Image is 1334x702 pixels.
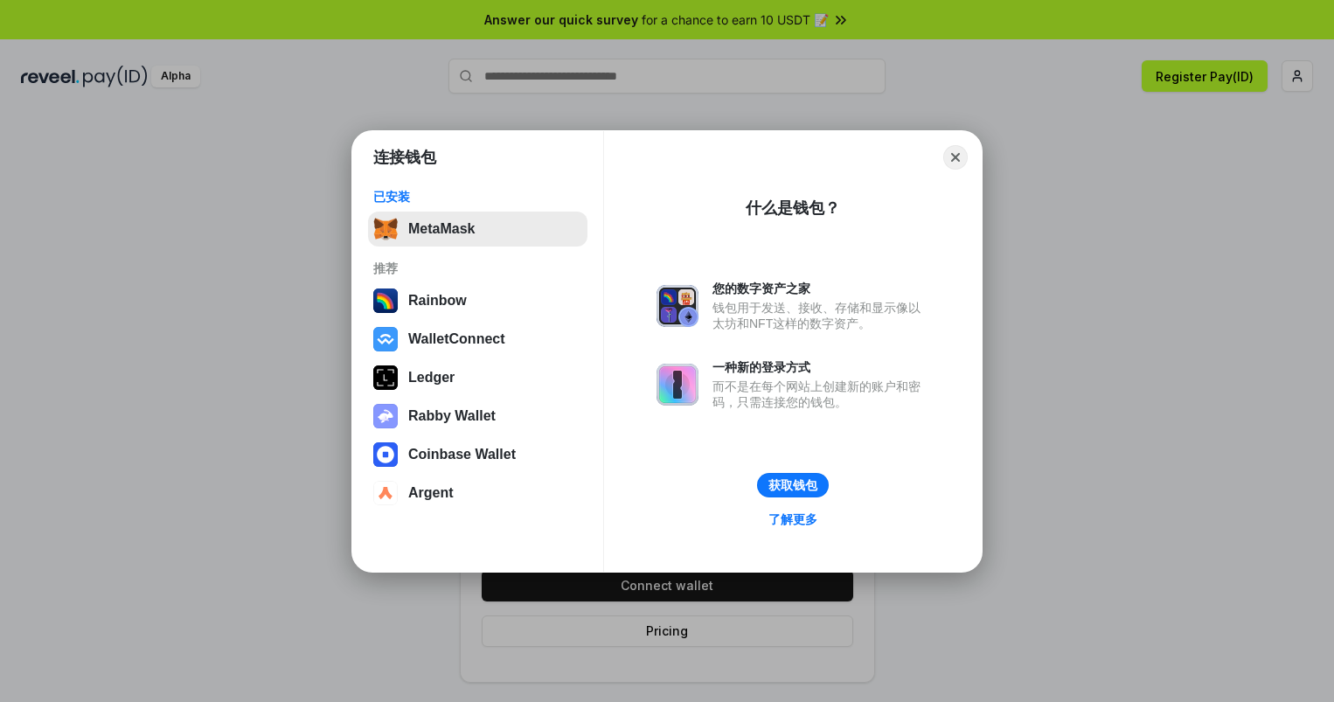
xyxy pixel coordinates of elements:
div: Rabby Wallet [408,408,496,424]
h1: 连接钱包 [373,147,436,168]
button: WalletConnect [368,322,587,357]
button: Rainbow [368,283,587,318]
div: WalletConnect [408,331,505,347]
img: svg+xml,%3Csvg%20width%3D%2228%22%20height%3D%2228%22%20viewBox%3D%220%200%2028%2028%22%20fill%3D... [373,327,398,351]
img: svg+xml,%3Csvg%20fill%3D%22none%22%20height%3D%2233%22%20viewBox%3D%220%200%2035%2033%22%20width%... [373,217,398,241]
div: 而不是在每个网站上创建新的账户和密码，只需连接您的钱包。 [712,379,929,410]
button: Argent [368,476,587,511]
div: Ledger [408,370,455,386]
img: svg+xml,%3Csvg%20xmlns%3D%22http%3A%2F%2Fwww.w3.org%2F2000%2Fsvg%22%20width%3D%2228%22%20height%3... [373,365,398,390]
div: 一种新的登录方式 [712,359,929,375]
img: svg+xml,%3Csvg%20width%3D%22120%22%20height%3D%22120%22%20viewBox%3D%220%200%20120%20120%22%20fil... [373,288,398,313]
button: Ledger [368,360,587,395]
img: svg+xml,%3Csvg%20xmlns%3D%22http%3A%2F%2Fwww.w3.org%2F2000%2Fsvg%22%20fill%3D%22none%22%20viewBox... [657,285,698,327]
button: Rabby Wallet [368,399,587,434]
button: MetaMask [368,212,587,247]
a: 了解更多 [758,508,828,531]
img: svg+xml,%3Csvg%20width%3D%2228%22%20height%3D%2228%22%20viewBox%3D%220%200%2028%2028%22%20fill%3D... [373,481,398,505]
div: Rainbow [408,293,467,309]
div: Argent [408,485,454,501]
div: 什么是钱包？ [746,198,840,219]
button: Close [943,145,968,170]
div: 获取钱包 [768,477,817,493]
img: svg+xml,%3Csvg%20width%3D%2228%22%20height%3D%2228%22%20viewBox%3D%220%200%2028%2028%22%20fill%3D... [373,442,398,467]
div: MetaMask [408,221,475,237]
img: svg+xml,%3Csvg%20xmlns%3D%22http%3A%2F%2Fwww.w3.org%2F2000%2Fsvg%22%20fill%3D%22none%22%20viewBox... [657,364,698,406]
button: Coinbase Wallet [368,437,587,472]
div: Coinbase Wallet [408,447,516,462]
img: svg+xml,%3Csvg%20xmlns%3D%22http%3A%2F%2Fwww.w3.org%2F2000%2Fsvg%22%20fill%3D%22none%22%20viewBox... [373,404,398,428]
div: 了解更多 [768,511,817,527]
div: 推荐 [373,261,582,276]
button: 获取钱包 [757,473,829,497]
div: 您的数字资产之家 [712,281,929,296]
div: 钱包用于发送、接收、存储和显示像以太坊和NFT这样的数字资产。 [712,300,929,331]
div: 已安装 [373,189,582,205]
